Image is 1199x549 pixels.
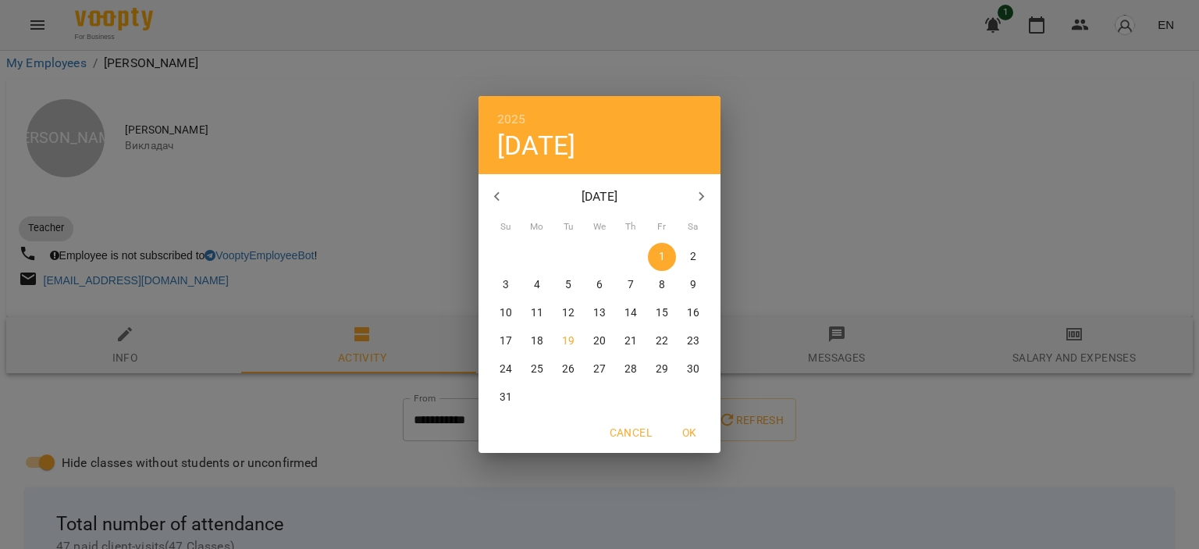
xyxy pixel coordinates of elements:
span: Sa [679,219,707,235]
button: 20 [585,327,614,355]
p: 30 [687,362,699,377]
button: 2 [679,243,707,271]
p: 1 [659,249,665,265]
p: 10 [500,305,512,321]
button: 8 [648,271,676,299]
button: 2025 [497,109,526,130]
span: Su [492,219,520,235]
p: 15 [656,305,668,321]
p: 24 [500,362,512,377]
p: 25 [531,362,543,377]
p: 7 [628,277,634,293]
p: 14 [624,305,637,321]
button: 23 [679,327,707,355]
p: 6 [596,277,603,293]
p: 18 [531,333,543,349]
button: OK [664,419,714,447]
button: 30 [679,355,707,383]
p: 5 [565,277,571,293]
button: Cancel [603,419,658,447]
p: 19 [562,333,575,349]
button: 25 [523,355,551,383]
span: Th [617,219,645,235]
button: [DATE] [497,130,575,162]
p: 11 [531,305,543,321]
span: We [585,219,614,235]
p: 12 [562,305,575,321]
p: 3 [503,277,509,293]
p: 31 [500,390,512,405]
p: [DATE] [516,187,684,206]
button: 15 [648,299,676,327]
button: 19 [554,327,582,355]
p: 28 [624,362,637,377]
p: 8 [659,277,665,293]
button: 27 [585,355,614,383]
p: 17 [500,333,512,349]
button: 9 [679,271,707,299]
p: 2 [690,249,696,265]
button: 22 [648,327,676,355]
button: 18 [523,327,551,355]
button: 26 [554,355,582,383]
p: 23 [687,333,699,349]
p: 22 [656,333,668,349]
button: 12 [554,299,582,327]
button: 21 [617,327,645,355]
button: 4 [523,271,551,299]
button: 6 [585,271,614,299]
button: 14 [617,299,645,327]
button: 10 [492,299,520,327]
button: 29 [648,355,676,383]
p: 26 [562,362,575,377]
button: 13 [585,299,614,327]
p: 13 [593,305,606,321]
p: 21 [624,333,637,349]
button: 5 [554,271,582,299]
p: 9 [690,277,696,293]
button: 24 [492,355,520,383]
span: Tu [554,219,582,235]
button: 7 [617,271,645,299]
button: 11 [523,299,551,327]
p: 16 [687,305,699,321]
button: 28 [617,355,645,383]
span: Fr [648,219,676,235]
button: 3 [492,271,520,299]
p: 20 [593,333,606,349]
span: Cancel [610,423,652,442]
button: 31 [492,383,520,412]
p: 27 [593,362,606,377]
p: 4 [534,277,540,293]
span: Mo [523,219,551,235]
button: 17 [492,327,520,355]
p: 29 [656,362,668,377]
span: OK [671,423,708,442]
button: 16 [679,299,707,327]
button: 1 [648,243,676,271]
